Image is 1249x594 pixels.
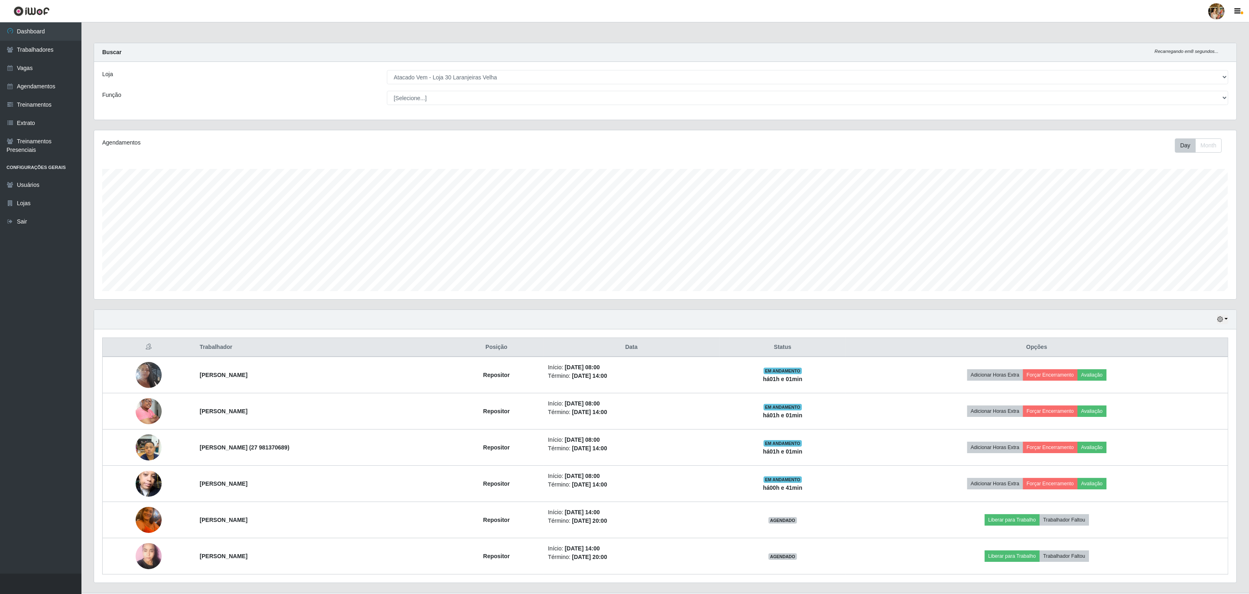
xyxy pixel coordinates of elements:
[1175,138,1196,153] button: Day
[565,509,600,515] time: [DATE] 14:00
[572,409,607,415] time: [DATE] 14:00
[548,544,715,553] li: Início:
[565,473,600,479] time: [DATE] 08:00
[483,480,509,487] strong: Repositor
[763,412,803,419] strong: há 01 h e 01 min
[768,553,797,560] span: AGENDADO
[548,444,715,453] li: Término:
[1023,405,1078,417] button: Forçar Encerramento
[548,408,715,416] li: Término:
[763,376,803,382] strong: há 01 h e 01 min
[1040,550,1089,562] button: Trabalhador Faltou
[1023,442,1078,453] button: Forçar Encerramento
[200,444,289,451] strong: [PERSON_NAME] (27 981370689)
[1040,514,1089,526] button: Trabalhador Faltou
[768,517,797,524] span: AGENDADO
[102,91,121,99] label: Função
[1078,369,1106,381] button: Avaliação
[763,484,803,491] strong: há 00 h e 41 min
[136,539,162,573] img: 1750798204685.jpeg
[1078,405,1106,417] button: Avaliação
[1078,478,1106,489] button: Avaliação
[483,444,509,451] strong: Repositor
[1175,138,1222,153] div: First group
[1023,478,1078,489] button: Forçar Encerramento
[967,478,1023,489] button: Adicionar Horas Extra
[195,338,450,357] th: Trabalhador
[985,514,1040,526] button: Liberar para Trabalho
[136,430,162,465] img: 1755367565245.jpeg
[200,480,247,487] strong: [PERSON_NAME]
[548,480,715,489] li: Término:
[548,363,715,372] li: Início:
[572,445,607,452] time: [DATE] 14:00
[572,554,607,560] time: [DATE] 20:00
[136,392,162,431] img: 1752179199159.jpeg
[548,372,715,380] li: Término:
[845,338,1228,357] th: Opções
[764,404,802,410] span: EM ANDAMENTO
[572,373,607,379] time: [DATE] 14:00
[764,476,802,483] span: EM ANDAMENTO
[565,436,600,443] time: [DATE] 08:00
[967,405,1023,417] button: Adicionar Horas Extra
[572,517,607,524] time: [DATE] 20:00
[548,399,715,408] li: Início:
[1175,138,1228,153] div: Toolbar with button groups
[548,553,715,561] li: Término:
[483,372,509,378] strong: Repositor
[136,352,162,398] img: 1750278821338.jpeg
[483,408,509,414] strong: Repositor
[565,545,600,552] time: [DATE] 14:00
[543,338,720,357] th: Data
[483,553,509,559] strong: Repositor
[450,338,543,357] th: Posição
[967,442,1023,453] button: Adicionar Horas Extra
[200,517,247,523] strong: [PERSON_NAME]
[102,70,113,79] label: Loja
[720,338,845,357] th: Status
[200,372,247,378] strong: [PERSON_NAME]
[548,472,715,480] li: Início:
[1023,369,1078,381] button: Forçar Encerramento
[985,550,1040,562] button: Liberar para Trabalho
[1195,138,1222,153] button: Month
[764,440,802,447] span: EM ANDAMENTO
[136,460,162,507] img: 1753494056504.jpeg
[200,408,247,414] strong: [PERSON_NAME]
[102,138,564,147] div: Agendamentos
[102,49,121,55] strong: Buscar
[967,369,1023,381] button: Adicionar Horas Extra
[565,364,600,370] time: [DATE] 08:00
[1155,49,1218,54] i: Recarregando em 8 segundos...
[483,517,509,523] strong: Repositor
[548,517,715,525] li: Término:
[763,448,803,455] strong: há 01 h e 01 min
[136,502,162,537] img: 1744940135172.jpeg
[13,6,50,16] img: CoreUI Logo
[548,436,715,444] li: Início:
[572,481,607,488] time: [DATE] 14:00
[764,368,802,374] span: EM ANDAMENTO
[548,508,715,517] li: Início:
[565,400,600,407] time: [DATE] 08:00
[1078,442,1106,453] button: Avaliação
[200,553,247,559] strong: [PERSON_NAME]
